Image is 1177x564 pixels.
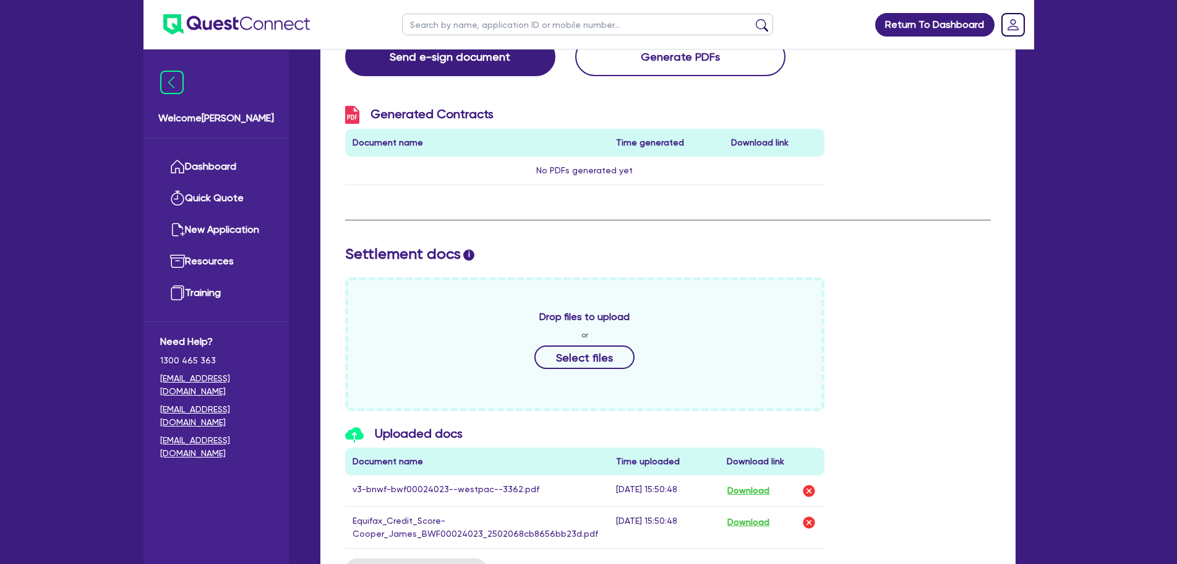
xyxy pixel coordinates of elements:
[875,13,995,37] a: Return To Dashboard
[575,37,785,76] button: Generate PDFs
[160,434,272,460] a: [EMAIL_ADDRESS][DOMAIN_NAME]
[170,285,185,300] img: training
[345,245,991,263] h2: Settlement docs
[170,222,185,237] img: new-application
[534,345,635,369] button: Select files
[727,483,770,499] button: Download
[609,448,719,475] th: Time uploaded
[463,249,474,261] span: i
[160,151,272,183] a: Dashboard
[160,372,272,398] a: [EMAIL_ADDRESS][DOMAIN_NAME]
[160,277,272,309] a: Training
[170,191,185,206] img: quick-quote
[345,106,825,124] h3: Generated Contracts
[160,214,272,246] a: New Application
[345,475,609,507] td: v3-bnwf-bwf00024023--westpac--3362.pdf
[345,157,825,185] td: No PDFs generated yet
[160,246,272,277] a: Resources
[402,14,773,35] input: Search by name, application ID or mobile number...
[160,183,272,214] a: Quick Quote
[724,129,824,157] th: Download link
[539,310,630,324] span: Drop files to upload
[997,9,1029,41] a: Dropdown toggle
[170,254,185,269] img: resources
[160,354,272,367] span: 1300 465 363
[609,475,719,507] td: [DATE] 15:50:48
[345,426,825,443] h3: Uploaded docs
[609,129,724,157] th: Time generated
[345,37,555,76] button: Send e-sign document
[158,111,274,126] span: Welcome [PERSON_NAME]
[802,484,816,498] img: delete-icon
[160,71,184,94] img: icon-menu-close
[345,427,364,443] img: icon-upload
[163,14,310,35] img: quest-connect-logo-blue
[160,403,272,429] a: [EMAIL_ADDRESS][DOMAIN_NAME]
[160,334,272,349] span: Need Help?
[802,515,816,530] img: delete-icon
[345,506,609,548] td: Equifax_Credit_Score-Cooper_James_BWF00024023_2502068cb8656bb23d.pdf
[719,448,824,475] th: Download link
[345,106,359,124] img: icon-pdf
[345,448,609,475] th: Document name
[727,514,770,531] button: Download
[609,506,719,548] td: [DATE] 15:50:48
[345,129,609,157] th: Document name
[581,329,588,341] span: or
